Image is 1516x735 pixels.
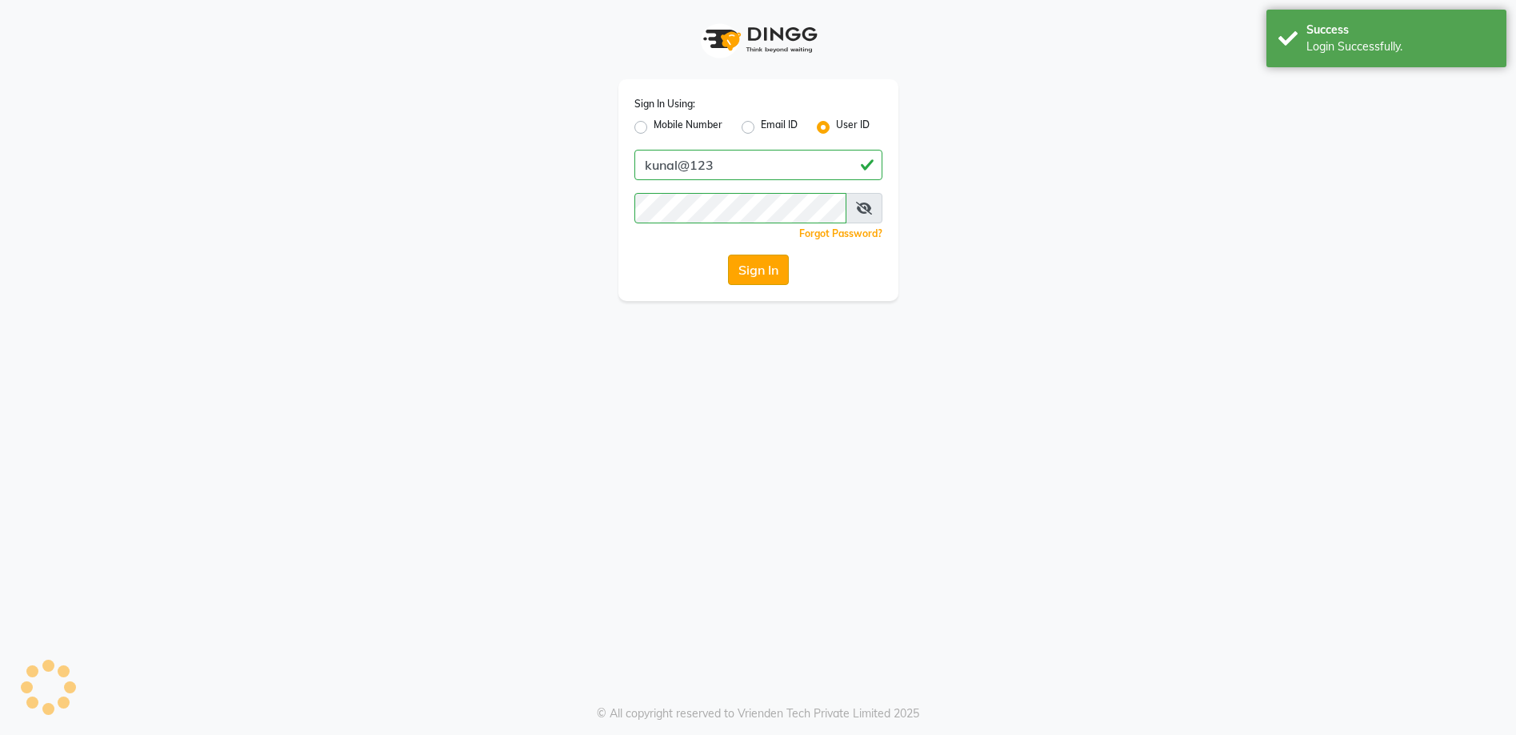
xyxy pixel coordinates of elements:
a: Forgot Password? [799,227,882,239]
label: User ID [836,118,870,137]
input: Username [634,150,882,180]
label: Sign In Using: [634,97,695,111]
div: Login Successfully. [1306,38,1494,55]
div: Success [1306,22,1494,38]
button: Sign In [728,255,789,285]
label: Email ID [761,118,798,137]
label: Mobile Number [654,118,722,137]
input: Username [634,193,846,223]
img: logo1.svg [694,16,822,63]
